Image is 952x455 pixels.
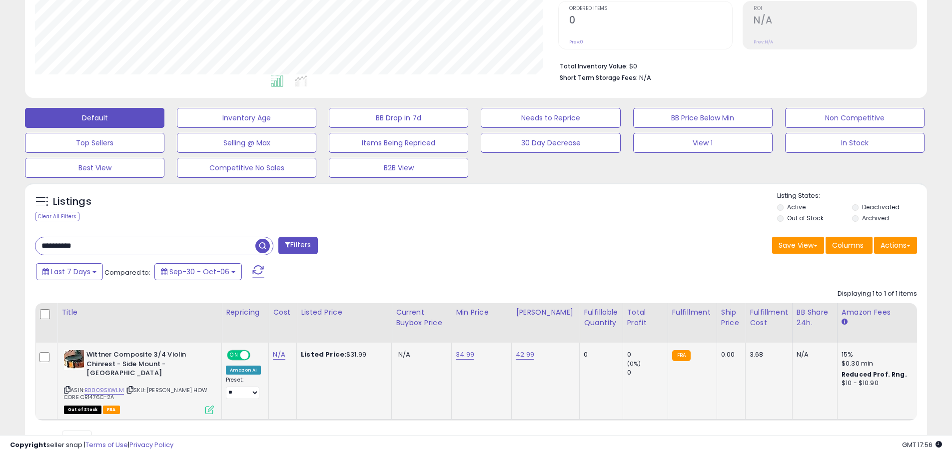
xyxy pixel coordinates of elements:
[842,370,907,379] b: Reduced Prof. Rng.
[177,133,316,153] button: Selling @ Max
[787,203,806,211] label: Active
[842,379,925,388] div: $10 - $10.90
[481,108,620,128] button: Needs to Reprice
[226,307,264,318] div: Repricing
[278,237,317,254] button: Filters
[797,307,833,328] div: BB Share 24h.
[226,377,261,399] div: Preset:
[672,307,713,318] div: Fulfillment
[64,386,207,401] span: | SKU: [PERSON_NAME] HOW CORE CR1476C-2A
[42,434,114,443] span: Show: entries
[627,368,668,377] div: 0
[103,406,120,414] span: FBA
[51,267,90,277] span: Last 7 Days
[35,212,79,221] div: Clear All Filters
[838,289,917,299] div: Displaying 1 to 1 of 1 items
[842,350,925,359] div: 15%
[862,203,900,211] label: Deactivated
[560,62,628,70] b: Total Inventory Value:
[64,350,84,370] img: 41h2g8FzLaL._SL40_.jpg
[826,237,873,254] button: Columns
[560,73,638,82] b: Short Term Storage Fees:
[862,214,889,222] label: Archived
[25,108,164,128] button: Default
[273,350,285,360] a: N/A
[86,350,208,381] b: Wittner Composite 3/4 Violin Chinrest - Side Mount - [GEOGRAPHIC_DATA]
[154,263,242,280] button: Sep-30 - Oct-06
[672,350,691,361] small: FBA
[785,108,925,128] button: Non Competitive
[902,440,942,450] span: 2025-10-14 17:56 GMT
[754,14,917,28] h2: N/A
[301,350,384,359] div: $31.99
[129,440,173,450] a: Privacy Policy
[832,240,864,250] span: Columns
[584,350,615,359] div: 0
[396,307,447,328] div: Current Buybox Price
[301,350,346,359] b: Listed Price:
[721,307,741,328] div: Ship Price
[874,237,917,254] button: Actions
[64,350,214,413] div: ASIN:
[787,214,824,222] label: Out of Stock
[177,108,316,128] button: Inventory Age
[797,350,830,359] div: N/A
[785,133,925,153] button: In Stock
[842,359,925,368] div: $0.30 min
[633,133,773,153] button: View 1
[228,351,240,360] span: ON
[754,6,917,11] span: ROI
[10,440,46,450] strong: Copyright
[627,350,668,359] div: 0
[25,158,164,178] button: Best View
[772,237,824,254] button: Save View
[516,307,575,318] div: [PERSON_NAME]
[569,6,732,11] span: Ordered Items
[516,350,534,360] a: 42.99
[569,39,583,45] small: Prev: 0
[53,195,91,209] h5: Listings
[226,366,261,375] div: Amazon AI
[721,350,738,359] div: 0.00
[842,318,848,327] small: Amazon Fees.
[481,133,620,153] button: 30 Day Decrease
[104,268,150,277] span: Compared to:
[750,350,785,359] div: 3.68
[85,440,128,450] a: Terms of Use
[777,191,927,201] p: Listing States:
[249,351,265,360] span: OFF
[456,350,474,360] a: 34.99
[329,108,468,128] button: BB Drop in 7d
[36,263,103,280] button: Last 7 Days
[456,307,507,318] div: Min Price
[10,441,173,450] div: seller snap | |
[329,133,468,153] button: Items Being Repriced
[329,158,468,178] button: B2B View
[273,307,292,318] div: Cost
[627,360,641,368] small: (0%)
[569,14,732,28] h2: 0
[842,307,928,318] div: Amazon Fees
[560,59,910,71] li: $0
[169,267,229,277] span: Sep-30 - Oct-06
[584,307,618,328] div: Fulfillable Quantity
[301,307,387,318] div: Listed Price
[750,307,788,328] div: Fulfillment Cost
[754,39,773,45] small: Prev: N/A
[25,133,164,153] button: Top Sellers
[61,307,217,318] div: Title
[627,307,664,328] div: Total Profit
[639,73,651,82] span: N/A
[633,108,773,128] button: BB Price Below Min
[84,386,124,395] a: B0009SXWLM
[177,158,316,178] button: Competitive No Sales
[398,350,410,359] span: N/A
[64,406,101,414] span: All listings that are currently out of stock and unavailable for purchase on Amazon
